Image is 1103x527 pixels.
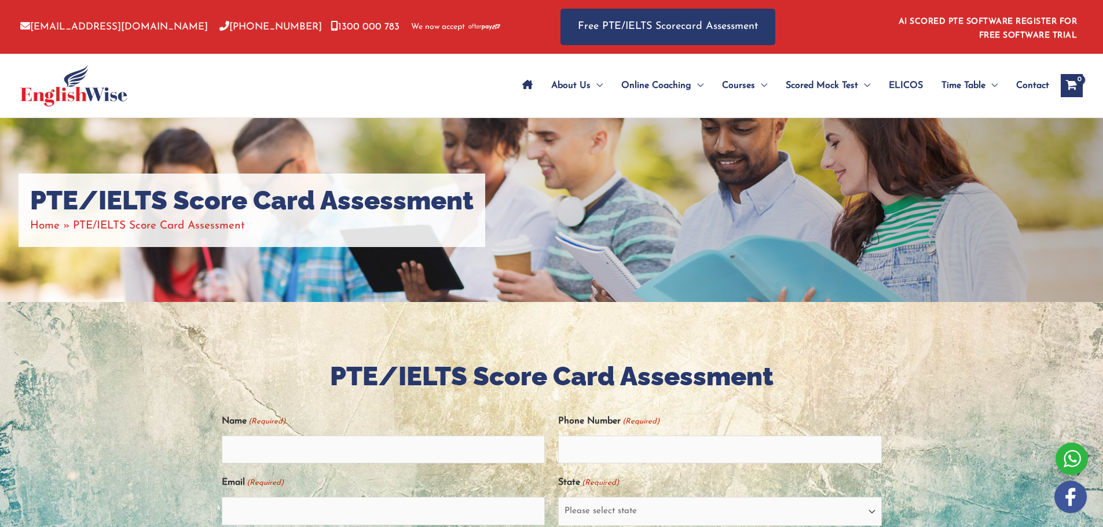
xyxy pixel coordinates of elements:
a: [EMAIL_ADDRESS][DOMAIN_NAME] [20,22,208,32]
span: (Required) [622,412,660,431]
label: Email [222,473,284,492]
a: Free PTE/IELTS Scorecard Assessment [560,9,775,45]
a: View Shopping Cart, empty [1061,74,1083,97]
a: Scored Mock TestMenu Toggle [776,65,880,106]
span: ELICOS [889,65,923,106]
img: Afterpay-Logo [468,24,500,30]
aside: Header Widget 1 [892,8,1083,46]
label: Phone Number [558,412,659,431]
a: Contact [1007,65,1049,106]
span: (Required) [581,473,620,492]
span: Menu Toggle [755,65,767,106]
span: Online Coaching [621,65,691,106]
span: Time Table [941,65,985,106]
span: (Required) [245,473,284,492]
span: We now accept [411,21,465,33]
label: Name [222,412,285,431]
a: Online CoachingMenu Toggle [612,65,713,106]
span: Menu Toggle [858,65,870,106]
a: CoursesMenu Toggle [713,65,776,106]
a: AI SCORED PTE SOFTWARE REGISTER FOR FREE SOFTWARE TRIAL [899,17,1078,40]
img: white-facebook.png [1054,481,1087,513]
h1: PTE/IELTS Score Card Assessment [30,185,474,216]
a: About UsMenu Toggle [542,65,612,106]
a: ELICOS [880,65,932,106]
span: Scored Mock Test [786,65,858,106]
nav: Site Navigation: Main Menu [513,65,1049,106]
span: Courses [722,65,755,106]
span: Menu Toggle [591,65,603,106]
label: State [558,473,619,492]
span: (Required) [247,412,285,431]
nav: Breadcrumbs [30,216,474,235]
span: About Us [551,65,591,106]
a: Home [30,220,60,231]
a: [PHONE_NUMBER] [219,22,322,32]
a: 1300 000 783 [331,22,400,32]
span: Menu Toggle [985,65,998,106]
span: PTE/IELTS Score Card Assessment [73,220,245,231]
a: Time TableMenu Toggle [932,65,1007,106]
h2: PTE/IELTS Score Card Assessment [222,360,882,394]
span: Menu Toggle [691,65,703,106]
span: Contact [1016,65,1049,106]
img: cropped-ew-logo [20,65,127,106]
